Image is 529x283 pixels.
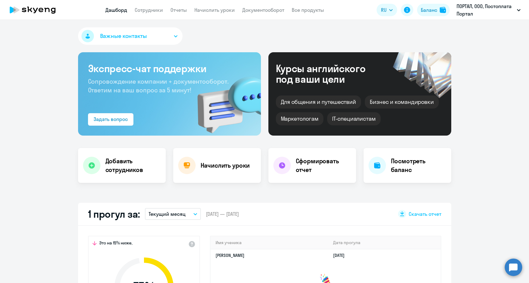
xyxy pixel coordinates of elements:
span: Сопровождение компании + документооборот. Ответим на ваш вопрос за 5 минут! [88,77,229,94]
span: Это на 15% ниже, [99,240,132,248]
div: Бизнес и командировки [365,95,439,109]
div: IT-специалистам [327,112,381,125]
a: Отчеты [170,7,187,13]
a: Документооборот [242,7,284,13]
div: Для общения и путешествий [276,95,361,109]
span: [DATE] — [DATE] [206,211,239,217]
th: Дата прогула [328,236,440,249]
p: ПОРТАЛ, ООО, Постоплата Портал [457,2,514,17]
button: Балансbalance [417,4,450,16]
button: ПОРТАЛ, ООО, Постоплата Портал [453,2,524,17]
th: Имя ученика [211,236,328,249]
div: Курсы английского под ваши цели [276,63,382,84]
h4: Добавить сотрудников [105,157,161,174]
h4: Начислить уроки [201,161,250,170]
h4: Посмотреть баланс [391,157,446,174]
h2: 1 прогул за: [88,208,140,220]
span: Скачать отчет [409,211,441,217]
div: Баланс [421,6,437,14]
a: Начислить уроки [194,7,235,13]
span: RU [381,6,387,14]
a: Дашборд [105,7,127,13]
a: [DATE] [333,253,350,258]
img: balance [440,7,446,13]
a: [PERSON_NAME] [216,253,244,258]
div: Задать вопрос [94,115,128,123]
h3: Экспресс-чат поддержки [88,62,251,75]
div: Маркетологам [276,112,323,125]
button: Важные контакты [78,27,183,45]
span: Важные контакты [100,32,147,40]
button: RU [377,4,397,16]
button: Текущий месяц [145,208,201,220]
img: bg-img [188,66,261,136]
h4: Сформировать отчет [296,157,351,174]
a: Сотрудники [135,7,163,13]
p: Текущий месяц [149,210,186,218]
button: Задать вопрос [88,113,133,126]
a: Все продукты [292,7,324,13]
